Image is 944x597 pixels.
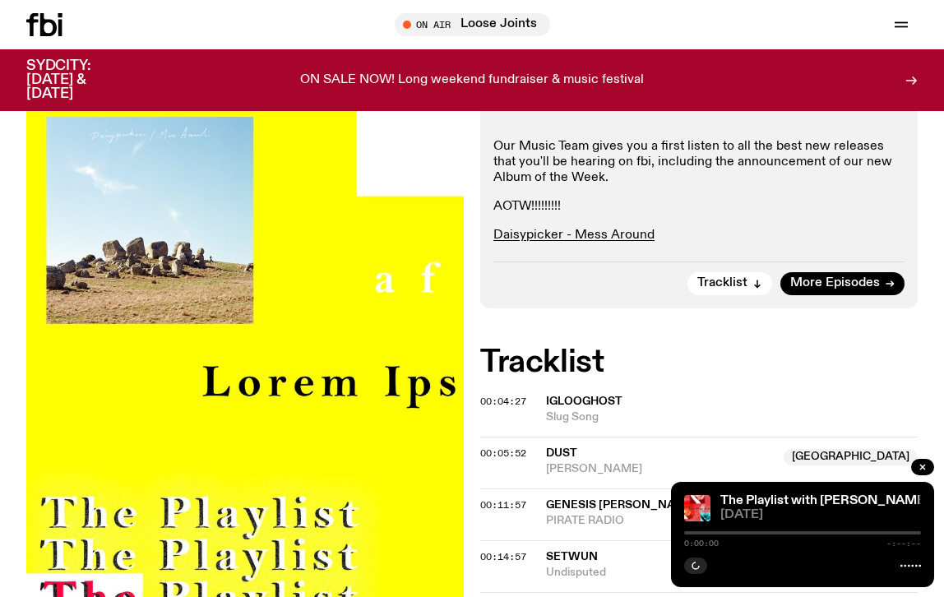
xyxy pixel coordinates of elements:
[784,449,918,465] span: [GEOGRAPHIC_DATA]
[480,550,526,563] span: 00:14:57
[480,501,526,510] button: 00:11:57
[26,59,132,101] h3: SYDCITY: [DATE] & [DATE]
[300,73,644,88] p: ON SALE NOW! Long weekend fundraiser & music festival
[886,539,921,548] span: -:--:--
[546,461,774,477] span: [PERSON_NAME]
[480,553,526,562] button: 00:14:57
[480,397,526,406] button: 00:04:27
[480,498,526,511] span: 00:11:57
[493,229,655,242] a: Daisypicker - Mess Around
[546,565,774,581] span: Undisputed
[480,348,918,377] h2: Tracklist
[546,396,622,407] span: Iglooghost
[493,199,905,215] p: AOTW!!!!!!!!!
[546,513,774,529] span: PIRATE RADIO
[546,551,598,562] span: Setwun
[684,495,710,521] img: The cover image for this episode of The Playlist, featuring the title of the show as well as the ...
[480,395,526,408] span: 00:04:27
[720,509,921,521] span: [DATE]
[546,410,918,425] span: Slug Song
[780,272,905,295] a: More Episodes
[790,277,880,289] span: More Episodes
[395,13,550,36] button: On AirLoose Joints
[546,447,577,459] span: Dust
[480,447,526,460] span: 00:05:52
[546,499,697,511] span: Genesis [PERSON_NAME]
[480,449,526,458] button: 00:05:52
[684,539,719,548] span: 0:00:00
[687,272,772,295] button: Tracklist
[697,277,747,289] span: Tracklist
[493,139,905,187] p: Our Music Team gives you a first listen to all the best new releases that you'll be hearing on fb...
